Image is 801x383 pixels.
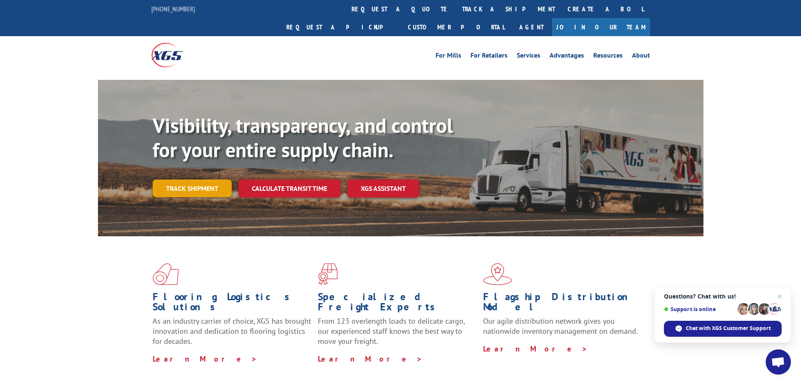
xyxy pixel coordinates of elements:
img: xgs-icon-focused-on-flooring-red [318,263,338,285]
a: XGS ASSISTANT [347,180,419,198]
a: For Mills [436,52,461,61]
img: xgs-icon-total-supply-chain-intelligence-red [153,263,179,285]
a: Customer Portal [402,18,511,36]
p: From 123 overlength loads to delicate cargo, our experienced staff knows the best way to move you... [318,316,477,354]
a: Open chat [766,349,791,375]
h1: Flagship Distribution Model [483,292,642,316]
span: Our agile distribution network gives you nationwide inventory management on demand. [483,316,638,336]
h1: Flooring Logistics Solutions [153,292,312,316]
a: Calculate transit time [238,180,341,198]
span: Chat with XGS Customer Support [686,325,771,332]
a: Learn More > [483,344,588,354]
a: Agent [511,18,552,36]
a: Learn More > [318,354,423,364]
b: Visibility, transparency, and control for your entire supply chain. [153,112,453,163]
h1: Specialized Freight Experts [318,292,477,316]
a: About [632,52,650,61]
span: Chat with XGS Customer Support [664,321,782,337]
a: For Retailers [471,52,508,61]
span: Questions? Chat with us! [664,293,782,300]
a: Advantages [550,52,584,61]
a: Services [517,52,540,61]
a: Resources [593,52,623,61]
a: Join Our Team [552,18,650,36]
a: Track shipment [153,180,232,197]
span: As an industry carrier of choice, XGS has brought innovation and dedication to flooring logistics... [153,316,311,346]
a: Request a pickup [280,18,402,36]
a: Learn More > [153,354,257,364]
img: xgs-icon-flagship-distribution-model-red [483,263,512,285]
a: [PHONE_NUMBER] [151,5,195,13]
span: Support is online [664,306,735,312]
